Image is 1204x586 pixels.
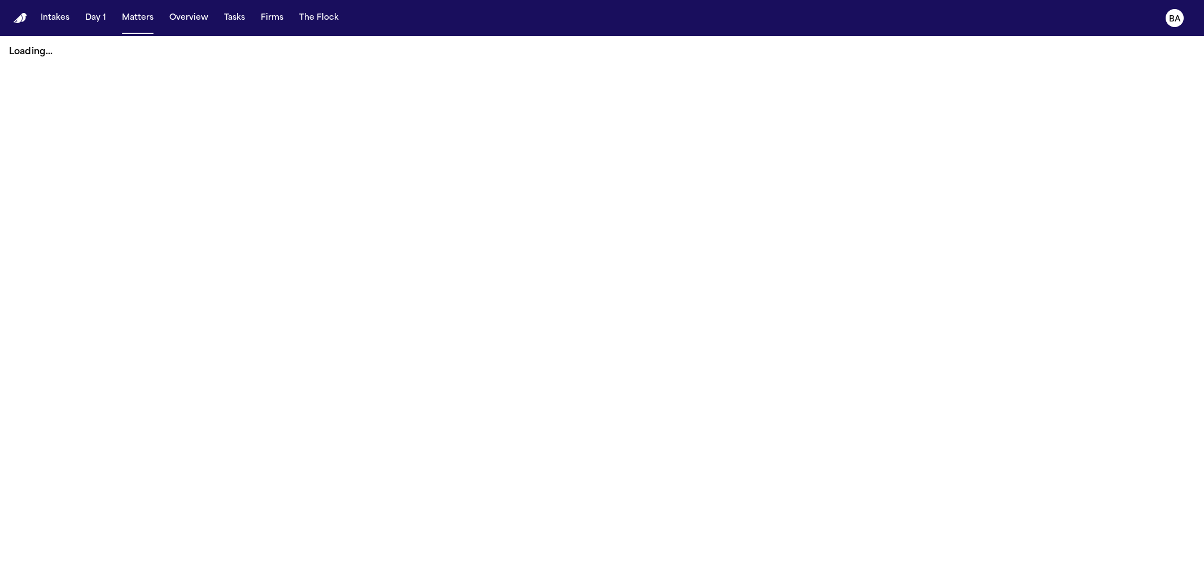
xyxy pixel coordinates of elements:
[14,13,27,24] img: Finch Logo
[81,8,111,28] button: Day 1
[165,8,213,28] button: Overview
[220,8,249,28] button: Tasks
[9,45,1195,59] p: Loading...
[36,8,74,28] button: Intakes
[256,8,288,28] button: Firms
[295,8,343,28] button: The Flock
[117,8,158,28] button: Matters
[14,13,27,24] a: Home
[1169,15,1181,23] text: BA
